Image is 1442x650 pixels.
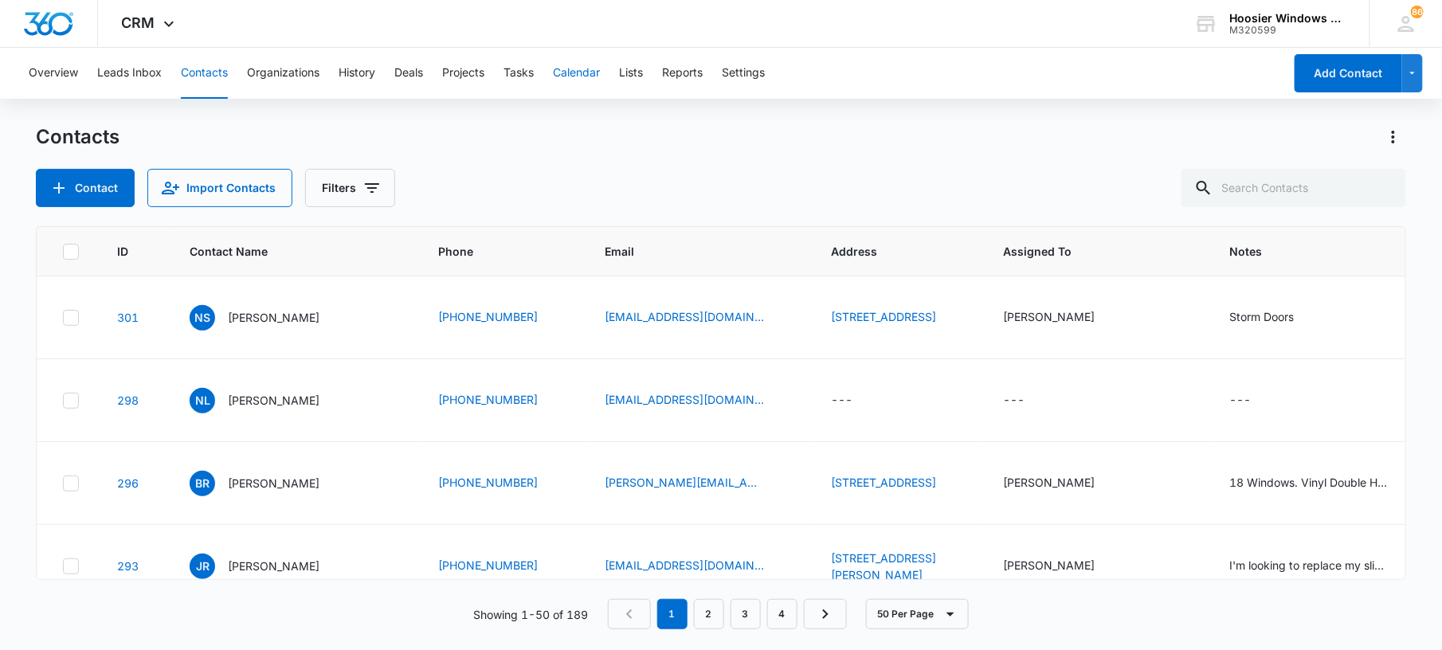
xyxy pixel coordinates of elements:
[1229,308,1294,325] div: Storm Doors
[866,599,969,629] button: 50 Per Page
[662,48,703,99] button: Reports
[804,599,847,629] a: Next Page
[1229,391,1251,410] div: ---
[117,559,139,573] a: Navigate to contact details page for James Ross
[831,550,965,583] div: Address - 12044 Princewood Dr, Fishers, IN, 46037 - Select to Edit Field
[1295,54,1402,92] button: Add Contact
[1230,12,1346,25] div: account name
[831,474,965,493] div: Address - 8427 Ardennes Dr, Fishers, IN, 46038 - Select to Edit Field
[1003,557,1095,574] div: [PERSON_NAME]
[767,599,797,629] a: Page 4
[605,474,764,491] a: [PERSON_NAME][EMAIL_ADDRESS][DOMAIN_NAME]
[1181,169,1406,207] input: Search Contacts
[605,557,764,574] a: [EMAIL_ADDRESS][DOMAIN_NAME]
[1229,243,1417,260] span: Notes
[1003,308,1123,327] div: Assigned To - Tom Richards - Select to Edit Field
[831,391,852,410] div: ---
[504,48,534,99] button: Tasks
[722,48,765,99] button: Settings
[438,474,538,491] a: [PHONE_NUMBER]
[474,606,589,623] p: Showing 1-50 of 189
[190,243,377,260] span: Contact Name
[190,554,215,579] span: JR
[190,388,215,413] span: NL
[122,14,155,31] span: CRM
[1381,124,1406,150] button: Actions
[831,310,936,323] a: [STREET_ADDRESS]
[694,599,724,629] a: Page 2
[147,169,292,207] button: Import Contacts
[117,394,139,407] a: Navigate to contact details page for Nic Lash
[438,557,566,576] div: Phone - (260) 433-6597 - Select to Edit Field
[438,391,538,408] a: [PHONE_NUMBER]
[657,599,688,629] em: 1
[1411,6,1424,18] span: 86
[36,125,120,149] h1: Contacts
[190,471,215,496] span: BR
[731,599,761,629] a: Page 3
[190,554,348,579] div: Contact Name - James Ross - Select to Edit Field
[1003,243,1168,260] span: Assigned To
[442,48,484,99] button: Projects
[339,48,375,99] button: History
[1003,557,1123,576] div: Assigned To - Sam Richards - Select to Edit Field
[117,243,128,260] span: ID
[438,308,538,325] a: [PHONE_NUMBER]
[831,476,936,489] a: [STREET_ADDRESS]
[605,391,793,410] div: Email - lashnic@outlook.com - Select to Edit Field
[117,476,139,490] a: Navigate to contact details page for Bob Ridge
[605,557,793,576] div: Email - jamesross17@hotmail.com - Select to Edit Field
[117,311,139,324] a: Navigate to contact details page for Nick Simpson
[36,169,135,207] button: Add Contact
[438,308,566,327] div: Phone - (317) 903-7604 - Select to Edit Field
[1003,474,1123,493] div: Assigned To - Sam Richards - Select to Edit Field
[97,48,162,99] button: Leads Inbox
[1229,474,1417,493] div: Notes - 18 Windows. Vinyl Double Hungs. - Select to Edit Field
[394,48,423,99] button: Deals
[190,305,215,331] span: NS
[605,308,793,327] div: Email - Nicksimpson123@gmail.com - Select to Edit Field
[438,243,543,260] span: Phone
[29,48,78,99] button: Overview
[1411,6,1424,18] div: notifications count
[1230,25,1346,36] div: account id
[438,391,566,410] div: Phone - (260) 494-7117 - Select to Edit Field
[305,169,395,207] button: Filters
[228,475,319,491] p: [PERSON_NAME]
[831,308,965,327] div: Address - 9544 Bay Vista West Dr, Indianapolis, IN, 46250 - Select to Edit Field
[553,48,600,99] button: Calendar
[1229,308,1322,327] div: Notes - Storm Doors - Select to Edit Field
[190,305,348,331] div: Contact Name - Nick Simpson - Select to Edit Field
[1229,557,1389,574] div: I'm looking to replace my sliding patio door and possibly add a storm front door. The afternoon s...
[1003,391,1025,410] div: ---
[228,309,319,326] p: [PERSON_NAME]
[1229,391,1279,410] div: Notes - - Select to Edit Field
[1003,308,1095,325] div: [PERSON_NAME]
[1003,474,1095,491] div: [PERSON_NAME]
[831,551,936,581] a: [STREET_ADDRESS][PERSON_NAME]
[608,599,847,629] nav: Pagination
[1229,557,1417,576] div: Notes - I'm looking to replace my sliding patio door and possibly add a storm front door. The aft...
[831,391,881,410] div: Address - - Select to Edit Field
[1003,391,1053,410] div: Assigned To - - Select to Edit Field
[228,392,319,409] p: [PERSON_NAME]
[605,243,770,260] span: Email
[605,474,793,493] div: Email - bob@indyvisual.com - Select to Edit Field
[438,557,538,574] a: [PHONE_NUMBER]
[190,471,348,496] div: Contact Name - Bob Ridge - Select to Edit Field
[1229,474,1389,491] div: 18 Windows. Vinyl Double Hungs.
[228,558,319,574] p: [PERSON_NAME]
[190,388,348,413] div: Contact Name - Nic Lash - Select to Edit Field
[181,48,228,99] button: Contacts
[605,391,764,408] a: [EMAIL_ADDRESS][DOMAIN_NAME]
[831,243,942,260] span: Address
[438,474,566,493] div: Phone - (317) 414-8427 - Select to Edit Field
[619,48,643,99] button: Lists
[247,48,319,99] button: Organizations
[605,308,764,325] a: [EMAIL_ADDRESS][DOMAIN_NAME]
